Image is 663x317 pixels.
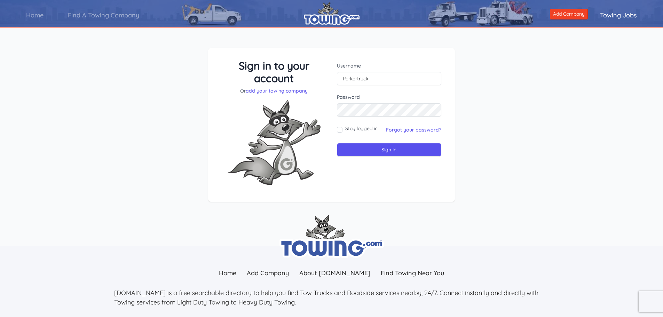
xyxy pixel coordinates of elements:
a: Add Company [242,266,294,280]
label: Username [337,62,442,69]
img: towing [279,215,384,258]
a: add your towing company [246,88,308,94]
input: Sign in [337,143,442,157]
a: Find Towing Near You [376,266,449,280]
label: Password [337,94,442,101]
a: Towing Jobs [588,5,649,25]
p: [DOMAIN_NAME] is a free searchable directory to help you find Tow Trucks and Roadside services ne... [114,288,549,307]
img: Fox-Excited.png [222,94,326,191]
a: Home [14,5,56,25]
label: Stay logged in [345,125,378,132]
img: logo.png [304,2,360,25]
a: Add Company [550,9,588,19]
a: About [DOMAIN_NAME] [294,266,376,280]
a: Forgot your password? [386,127,441,133]
a: Home [214,266,242,280]
p: Or [222,87,326,94]
h3: Sign in to your account [222,60,326,85]
a: Find A Towing Company [56,5,151,25]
